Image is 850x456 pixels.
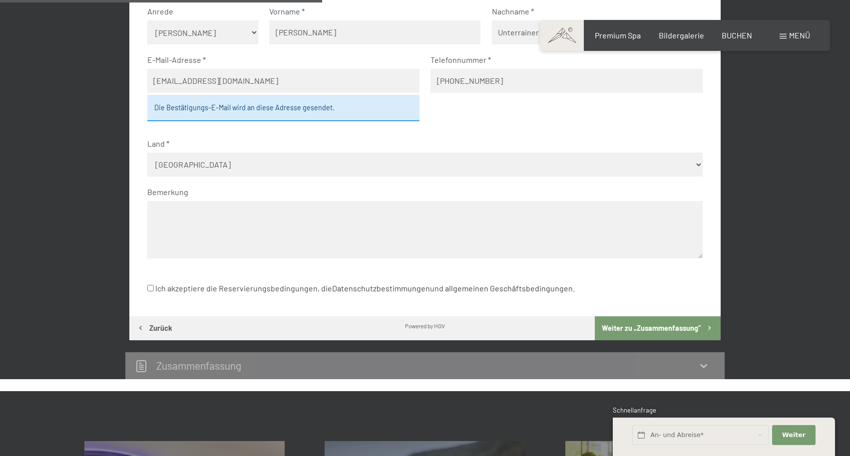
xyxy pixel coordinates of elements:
label: Land [147,138,695,149]
a: Datenschutzbestimmungen [332,283,430,293]
span: Weiter [782,431,806,440]
label: E-Mail-Adresse [147,54,412,65]
button: Weiter zu „Zusammen­fassung“ [595,316,721,340]
a: BUCHEN [722,30,752,40]
h2: Zusammen­fassung [156,359,241,372]
input: Ich akzeptiere die Reservierungsbedingungen, dieDatenschutzbestimmungenund allgemeinen Geschäftsb... [147,285,154,291]
span: Schnellanfrage [613,406,656,414]
label: Bemerkung [147,187,695,198]
a: Premium Spa [595,30,641,40]
button: Weiter [772,425,815,446]
a: Bildergalerie [659,30,704,40]
label: Ich akzeptiere die Reservierungsbedingungen, die und . [147,279,575,298]
a: allgemeinen Geschäftsbedingungen [445,283,573,293]
span: Menü [789,30,810,40]
input: Bitte auf Tippfehler acht geben [147,69,420,93]
label: Vorname [269,6,472,17]
button: Zurück [129,316,179,340]
label: Telefonnummer [430,54,695,65]
label: Anrede [147,6,251,17]
div: Powered by HGV [405,322,445,330]
div: Die Bestätigungs-E-Mail wird an diese Adresse gesendet. [147,95,420,121]
label: Nachname [492,6,695,17]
